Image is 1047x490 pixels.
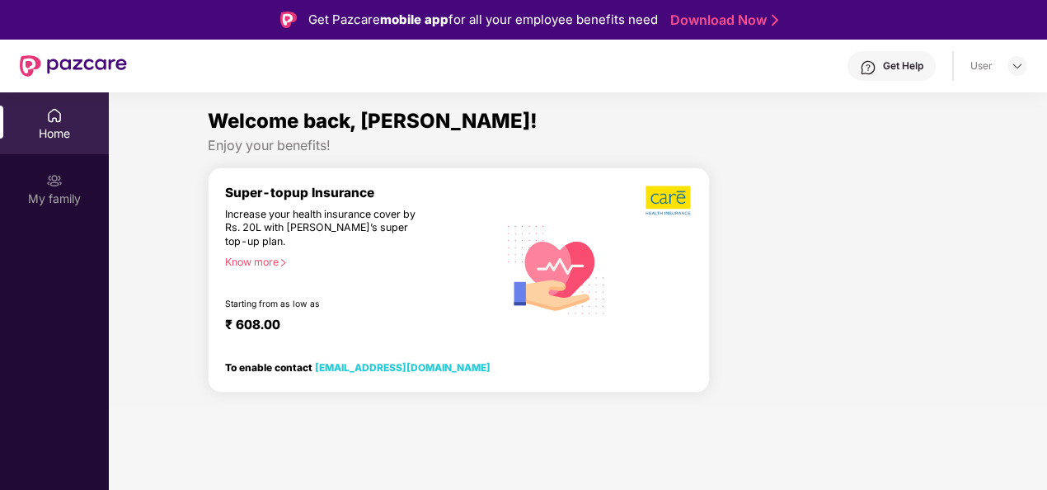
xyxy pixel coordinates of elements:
[315,361,491,374] a: [EMAIL_ADDRESS][DOMAIN_NAME]
[208,137,948,154] div: Enjoy your benefits!
[498,210,615,328] img: svg+xml;base64,PHN2ZyB4bWxucz0iaHR0cDovL3d3dy53My5vcmcvMjAwMC9zdmciIHhtbG5zOnhsaW5rPSJodHRwOi8vd3...
[380,12,448,27] strong: mobile app
[1011,59,1024,73] img: svg+xml;base64,PHN2ZyBpZD0iRHJvcGRvd24tMzJ4MzIiIHhtbG5zPSJodHRwOi8vd3d3LnczLm9yZy8yMDAwL3N2ZyIgd2...
[46,107,63,124] img: svg+xml;base64,PHN2ZyBpZD0iSG9tZSIgeG1sbnM9Imh0dHA6Ly93d3cudzMub3JnLzIwMDAvc3ZnIiB3aWR0aD0iMjAiIG...
[883,59,923,73] div: Get Help
[20,55,127,77] img: New Pazcare Logo
[225,256,488,267] div: Know more
[308,10,658,30] div: Get Pazcare for all your employee benefits need
[225,185,498,200] div: Super-topup Insurance
[225,208,427,249] div: Increase your health insurance cover by Rs. 20L with [PERSON_NAME]’s super top-up plan.
[772,12,778,29] img: Stroke
[860,59,876,76] img: svg+xml;base64,PHN2ZyBpZD0iSGVscC0zMngzMiIgeG1sbnM9Imh0dHA6Ly93d3cudzMub3JnLzIwMDAvc3ZnIiB3aWR0aD...
[225,361,491,373] div: To enable contact
[208,109,538,133] span: Welcome back, [PERSON_NAME]!
[280,12,297,28] img: Logo
[46,172,63,189] img: svg+xml;base64,PHN2ZyB3aWR0aD0iMjAiIGhlaWdodD0iMjAiIHZpZXdCb3g9IjAgMCAyMCAyMCIgZmlsbD0ibm9uZSIgeG...
[225,317,481,337] div: ₹ 608.00
[646,185,693,216] img: b5dec4f62d2307b9de63beb79f102df3.png
[225,299,428,310] div: Starting from as low as
[970,59,993,73] div: User
[279,258,288,267] span: right
[670,12,773,29] a: Download Now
